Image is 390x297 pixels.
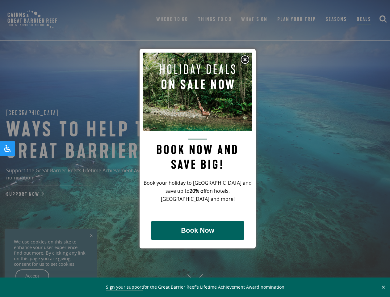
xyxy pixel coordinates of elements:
span: for the Great Barrier Reef’s Lifetime Achievement Award nomination [106,284,284,291]
button: Book Now [151,221,244,240]
svg: Open Accessibility Panel [4,145,11,152]
button: Close [380,284,387,290]
img: Close [240,55,250,64]
p: Book your holiday to [GEOGRAPHIC_DATA] and save up to on hotels, [GEOGRAPHIC_DATA] and more! [143,179,252,203]
h2: Book now and save big! [143,139,252,172]
img: Pop up image for Holiday Packages [143,53,252,131]
strong: 20% off [190,187,207,194]
a: Sign your support [106,284,143,291]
